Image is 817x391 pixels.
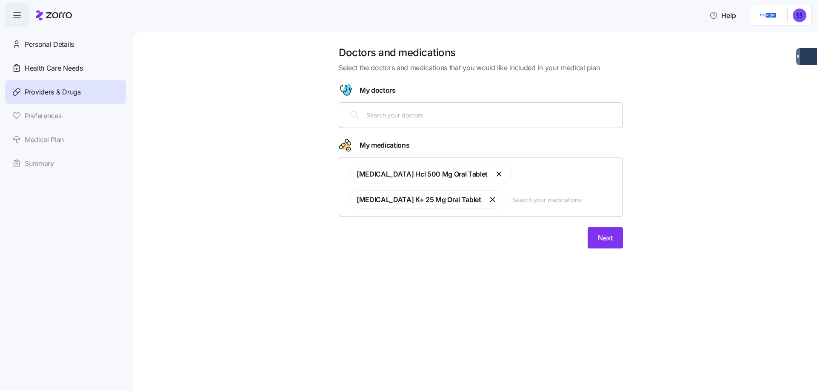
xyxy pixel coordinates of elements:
span: Select the doctors and medications that you would like included in your medical plan [339,63,623,73]
span: My medications [360,140,410,151]
svg: Drugs [339,138,353,152]
input: Search your doctors [366,110,617,120]
a: Personal Details [5,32,126,56]
span: [MEDICAL_DATA] K+ 25 Mg Oral Tablet [357,195,481,204]
button: Help [703,7,743,24]
span: Next [598,233,613,243]
span: Providers & Drugs [25,87,81,97]
img: 38076feb32477f5810353c5cd14fe8ea [793,9,806,22]
a: Health Care Needs [5,56,126,80]
input: Search your medications [512,195,617,204]
svg: Doctor figure [339,83,353,97]
span: [MEDICAL_DATA] Hcl 500 Mg Oral Tablet [357,170,488,178]
span: Personal Details [25,39,74,50]
span: Health Care Needs [25,63,83,74]
a: Providers & Drugs [5,80,126,104]
span: My doctors [360,85,396,96]
h1: Doctors and medications [339,46,623,59]
span: Help [709,10,736,20]
img: Employer logo [755,10,780,20]
button: Next [588,227,623,248]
